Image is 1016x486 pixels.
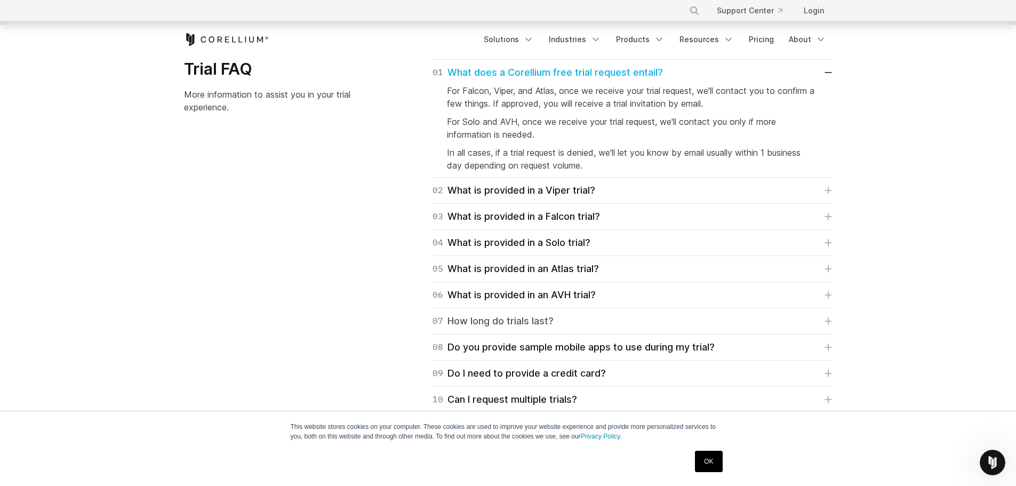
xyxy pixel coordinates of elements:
a: About [782,30,833,49]
a: 08Do you provide sample mobile apps to use during my trial? [433,340,832,355]
a: 05What is provided in an Atlas trial? [433,261,832,276]
span: In all cases, if a trial request is denied, we'll let you know by email usually within 1 business... [447,147,801,171]
div: What is provided in an AVH trial? [433,288,596,302]
a: Corellium Home [184,33,269,46]
iframe: Intercom live chat [980,450,1005,475]
span: 03 [433,209,443,224]
a: Privacy Policy. [581,433,622,440]
a: Products [610,30,671,49]
p: This website stores cookies on your computer. These cookies are used to improve your website expe... [291,422,726,441]
button: Search [685,1,704,20]
div: Navigation Menu [477,30,833,49]
span: 07 [433,314,443,329]
span: 06 [433,288,443,302]
div: What is provided in an Atlas trial? [433,261,599,276]
a: 09Do I need to provide a credit card? [433,366,832,381]
span: 02 [433,183,443,198]
span: 04 [433,235,443,250]
a: Login [795,1,833,20]
span: 10 [433,392,443,407]
span: 09 [433,366,443,381]
a: 07How long do trials last? [433,314,832,329]
span: For Solo and AVH, once we receive your trial request, we'll contact you only if more information ... [447,116,776,140]
a: Support Center [708,1,791,20]
a: Industries [542,30,607,49]
div: What is provided in a Falcon trial? [433,209,600,224]
div: How long do trials last? [433,314,554,329]
a: OK [695,451,722,472]
p: More information to assist you in your trial experience. [184,88,371,114]
h3: Trial FAQ [184,59,371,79]
a: 06What is provided in an AVH trial? [433,288,832,302]
a: 10Can I request multiple trials? [433,392,832,407]
a: 04What is provided in a Solo trial? [433,235,832,250]
a: 01What does a Corellium free trial request entail? [433,65,832,80]
a: Solutions [477,30,540,49]
a: Resources [673,30,740,49]
a: 02What is provided in a Viper trial? [433,183,832,198]
div: What is provided in a Solo trial? [433,235,590,250]
div: What is provided in a Viper trial? [433,183,595,198]
a: Pricing [742,30,780,49]
div: Navigation Menu [676,1,833,20]
span: 05 [433,261,443,276]
a: 03What is provided in a Falcon trial? [433,209,832,224]
span: 08 [433,340,443,355]
div: Do you provide sample mobile apps to use during my trial? [433,340,715,355]
span: 01 [433,65,443,80]
span: For Falcon, Viper, and Atlas, once we receive your trial request, we'll contact you to confirm a ... [447,85,814,109]
div: What does a Corellium free trial request entail? [433,65,663,80]
div: Do I need to provide a credit card? [433,366,606,381]
div: Can I request multiple trials? [433,392,577,407]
